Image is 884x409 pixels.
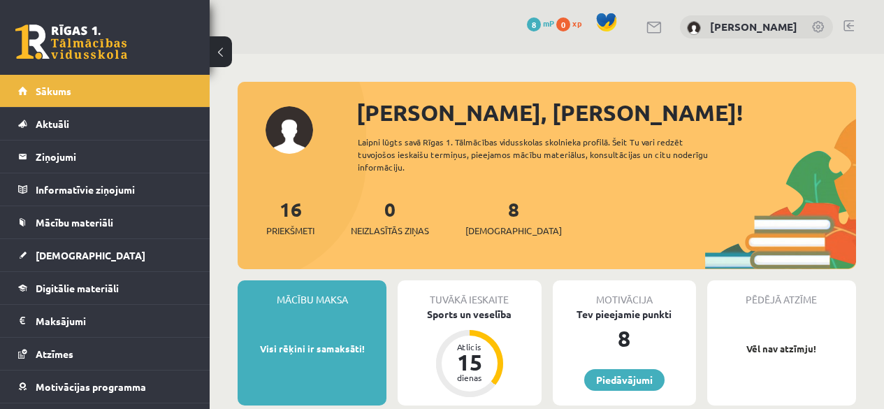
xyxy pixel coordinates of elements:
div: [PERSON_NAME], [PERSON_NAME]! [356,96,856,129]
div: Pēdējā atzīme [707,280,856,307]
a: Atzīmes [18,338,192,370]
img: Anna Enija Kozlinska [687,21,701,35]
span: Mācību materiāli [36,216,113,229]
div: Mācību maksa [238,280,386,307]
span: mP [543,17,554,29]
div: Tuvākā ieskaite [398,280,541,307]
div: Laipni lūgts savā Rīgas 1. Tālmācības vidusskolas skolnieka profilā. Šeit Tu vari redzēt tuvojošo... [358,136,729,173]
a: Maksājumi [18,305,192,337]
span: xp [572,17,581,29]
span: Neizlasītās ziņas [351,224,429,238]
div: dienas [449,373,491,382]
div: Atlicis [449,343,491,351]
span: Aktuāli [36,117,69,130]
a: Rīgas 1. Tālmācības vidusskola [15,24,127,59]
a: [PERSON_NAME] [710,20,797,34]
a: Digitālie materiāli [18,272,192,304]
div: 15 [449,351,491,373]
span: 0 [556,17,570,31]
a: Piedāvājumi [584,369,665,391]
span: [DEMOGRAPHIC_DATA] [465,224,562,238]
a: Sports un veselība Atlicis 15 dienas [398,307,541,399]
span: Sākums [36,85,71,97]
a: 16Priekšmeti [266,196,314,238]
div: 8 [553,322,696,355]
legend: Maksājumi [36,305,192,337]
p: Vēl nav atzīmju! [714,342,849,356]
a: Informatīvie ziņojumi [18,173,192,206]
a: Sākums [18,75,192,107]
a: Motivācijas programma [18,371,192,403]
a: Mācību materiāli [18,206,192,238]
div: Tev pieejamie punkti [553,307,696,322]
span: Atzīmes [36,347,73,360]
a: 0 xp [556,17,588,29]
a: 8[DEMOGRAPHIC_DATA] [465,196,562,238]
a: 0Neizlasītās ziņas [351,196,429,238]
legend: Ziņojumi [36,141,192,173]
a: Aktuāli [18,108,192,140]
legend: Informatīvie ziņojumi [36,173,192,206]
span: [DEMOGRAPHIC_DATA] [36,249,145,261]
p: Visi rēķini ir samaksāti! [245,342,379,356]
div: Sports un veselība [398,307,541,322]
span: 8 [527,17,541,31]
span: Motivācijas programma [36,380,146,393]
a: Ziņojumi [18,141,192,173]
div: Motivācija [553,280,696,307]
a: 8 mP [527,17,554,29]
span: Priekšmeti [266,224,314,238]
span: Digitālie materiāli [36,282,119,294]
a: [DEMOGRAPHIC_DATA] [18,239,192,271]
